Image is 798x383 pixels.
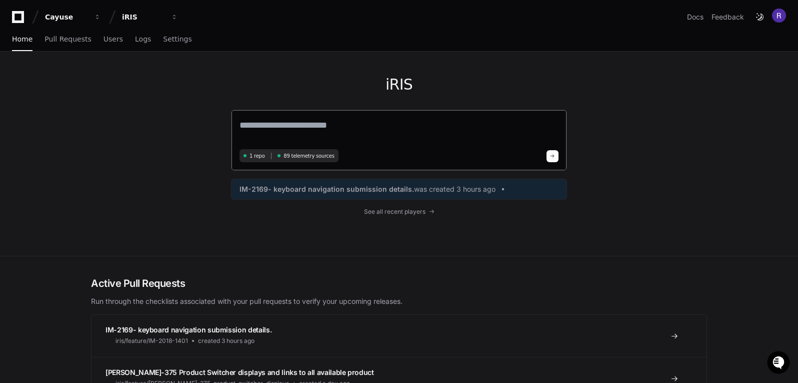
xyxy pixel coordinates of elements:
[103,36,123,42] span: Users
[135,36,151,42] span: Logs
[414,184,495,194] span: was created 3 hours ago
[766,350,793,377] iframe: Open customer support
[10,10,30,30] img: PlayerZero
[711,12,744,22] button: Feedback
[91,315,706,357] a: IM-2169- keyboard navigation submission details.iris/feature/IM-2018-1401created 3 hours ago
[687,12,703,22] a: Docs
[41,8,105,26] button: Cayuse
[44,28,91,51] a: Pull Requests
[105,325,271,334] span: IM-2169- keyboard navigation submission details.
[170,78,182,90] button: Start new chat
[12,36,32,42] span: Home
[231,76,567,94] h1: iRIS
[12,28,32,51] a: Home
[239,184,414,194] span: IM-2169- keyboard navigation submission details.
[10,40,182,56] div: Welcome
[239,184,558,194] a: IM-2169- keyboard navigation submission details.was created 3 hours ago
[115,337,188,345] span: iris/feature/IM-2018-1401
[34,85,130,93] div: We're offline, we'll be back soon
[249,152,265,160] span: 1 repo
[34,75,164,85] div: Start new chat
[135,28,151,51] a: Logs
[772,9,786,23] img: ACg8ocKxoTNpu8cko3VVIlE-uvSAFwx5xy-EUfJtJtwub5Z8TiBWDg=s96-c
[99,105,121,113] span: Pylon
[44,36,91,42] span: Pull Requests
[163,28,191,51] a: Settings
[231,208,567,216] a: See all recent players
[198,337,254,345] span: created 3 hours ago
[118,8,182,26] button: iRIS
[91,276,707,290] h2: Active Pull Requests
[103,28,123,51] a: Users
[122,12,165,22] div: iRIS
[45,12,88,22] div: Cayuse
[364,208,425,216] span: See all recent players
[105,368,374,376] span: [PERSON_NAME]-375 Product Switcher displays and links to all available product
[91,296,707,306] p: Run through the checklists associated with your pull requests to verify your upcoming releases.
[163,36,191,42] span: Settings
[70,105,121,113] a: Powered byPylon
[10,75,28,93] img: 1736555170064-99ba0984-63c1-480f-8ee9-699278ef63ed
[283,152,334,160] span: 89 telemetry sources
